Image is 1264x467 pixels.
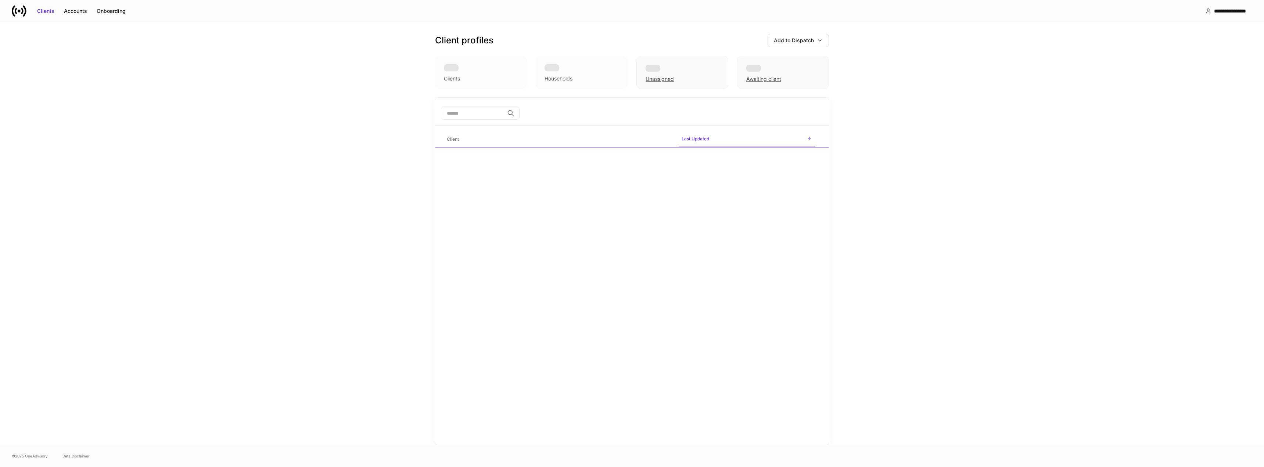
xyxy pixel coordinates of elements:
div: Clients [37,7,54,15]
button: Accounts [59,5,92,17]
button: Clients [32,5,59,17]
button: Add to Dispatch [768,34,829,47]
span: Client [444,132,673,147]
h6: Client [447,136,459,143]
div: Awaiting client [746,75,781,83]
h3: Client profiles [435,35,493,46]
div: Accounts [64,7,87,15]
div: Onboarding [97,7,126,15]
span: Last Updated [679,132,815,147]
h6: Last Updated [682,135,709,142]
div: Clients [444,75,460,82]
div: Awaiting client [737,56,829,89]
div: Unassigned [636,56,728,89]
a: Data Disclaimer [62,453,90,459]
div: Unassigned [646,75,674,83]
span: © 2025 OneAdvisory [12,453,48,459]
div: Add to Dispatch [774,37,814,44]
button: Onboarding [92,5,130,17]
div: Households [545,75,572,82]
